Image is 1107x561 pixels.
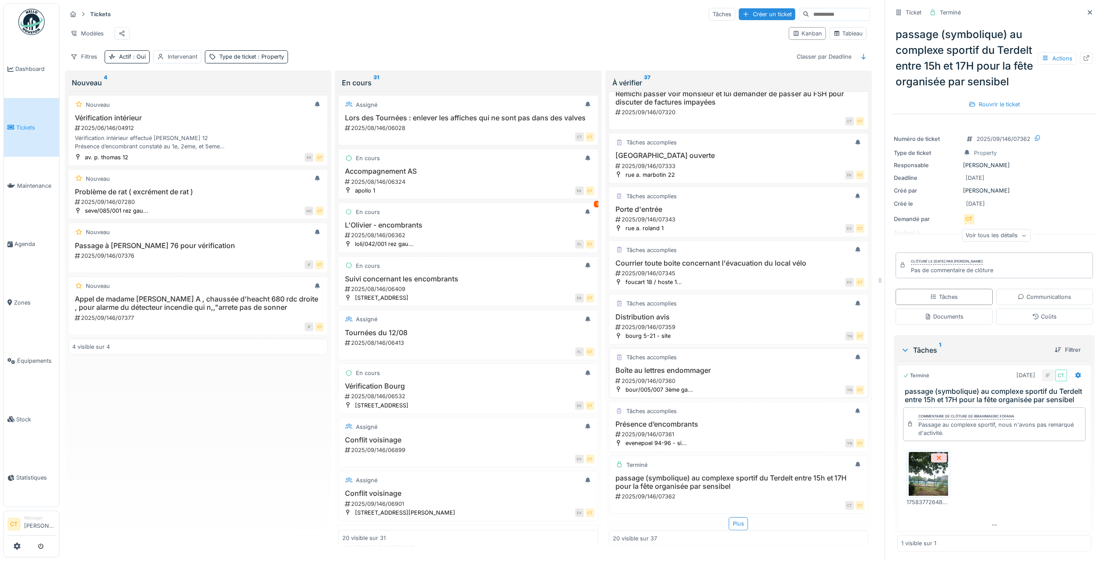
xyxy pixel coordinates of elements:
div: Documents [924,312,963,321]
div: [STREET_ADDRESS] [355,294,408,302]
div: IF [305,260,313,269]
div: EV [845,224,854,233]
h3: Problème de rat ( excrément de rat ) [72,188,324,196]
div: [PERSON_NAME] [894,186,1095,195]
div: En cours [356,208,380,216]
div: loli/042/001 rez gau... [355,240,414,248]
div: 2025/09/146/07362 [615,492,865,501]
sup: 4 [104,77,107,88]
li: [PERSON_NAME] [24,515,56,533]
div: À vérifier [612,77,865,88]
div: CT [586,186,594,195]
div: 2025/09/146/07320 [615,108,865,116]
div: 2025/09/146/07360 [615,377,865,385]
div: CT [586,240,594,249]
div: IF [1042,369,1054,382]
span: Équipements [17,357,56,365]
h3: passage (symbolique) au complexe sportif du Terdelt entre 15h et 17H pour la fête organisée par s... [613,474,865,491]
img: cw3mqz6dhefrctddx94m51rcp3v6 [909,452,948,496]
div: evenepoel 94-96 - si... [626,439,687,447]
div: Tâches [901,345,1047,355]
div: Créé par [894,186,959,195]
h3: Courrier toute boite concernant l'évacuation du local vélo [613,259,865,267]
div: Nouveau [86,101,110,109]
div: CT [586,401,594,410]
a: Maintenance [4,157,59,215]
div: 2025/09/146/07361 [615,430,865,438]
div: 2025/08/146/06532 [344,392,594,400]
div: Demandé par [894,215,959,223]
div: Nouveau [86,228,110,236]
div: IF [305,323,313,331]
a: Équipements [4,332,59,390]
div: CT [586,133,594,141]
div: Passage au complexe sportif, nous n'avons pas remarqué d'activité. [918,421,1082,437]
span: : Property [256,53,284,60]
div: En cours [356,262,380,270]
h3: Tournées du 12/08 [342,329,594,337]
div: [STREET_ADDRESS][PERSON_NAME] [355,508,455,517]
div: EK [305,153,313,162]
div: CT [586,508,594,517]
div: EV [575,508,584,517]
a: CT Manager[PERSON_NAME] [7,515,56,536]
div: rue a. marbotin 22 [626,171,675,179]
div: EV [845,278,854,287]
div: Terminé [626,461,647,469]
div: Tâches accomplies [626,353,677,361]
div: 2025/09/146/06899 [344,446,594,454]
div: Terminé [940,8,961,17]
h3: Vérification intérieur [72,114,324,122]
div: Tâches accomplies [626,407,677,415]
div: CT [963,213,975,225]
div: 2025/08/146/06362 [344,231,594,239]
div: AO [305,207,313,215]
div: Filtres [67,50,101,63]
div: apollo 1 [355,186,375,195]
div: CT [856,224,865,233]
div: Type de ticket [894,149,959,157]
span: : Oui [131,53,146,60]
h3: Conflit voisinage [342,436,594,444]
div: CT [856,117,865,126]
div: 2025/08/146/06409 [344,285,594,293]
h3: Distribution avis [613,313,865,321]
div: Type de ticket [219,53,284,61]
div: Assigné [356,315,377,323]
div: Numéro de ticket [894,135,959,143]
span: Stock [16,415,56,424]
div: Créer un ticket [739,8,795,20]
div: YN [845,386,854,394]
div: Classer par Deadline [793,50,855,63]
div: Voir tous les détails [962,229,1030,242]
span: Statistiques [16,473,56,482]
div: Actif [119,53,146,61]
sup: 37 [644,77,650,88]
div: CT [856,171,865,179]
div: CT [586,347,594,356]
div: EV [575,455,584,463]
sup: 1 [939,345,941,355]
strong: Tickets [87,10,114,18]
div: Tâches accomplies [626,138,677,147]
span: Maintenance [17,182,56,190]
div: CT [586,294,594,302]
div: bourg 5-21 - site [626,332,671,340]
div: [DATE] [966,174,984,182]
div: Modèles [67,27,108,40]
div: Tâches [709,8,735,21]
div: 4 visible sur 4 [72,343,110,351]
div: Rouvrir le ticket [965,98,1024,110]
a: Dashboard [4,40,59,98]
div: EK [575,401,584,410]
div: Clôturé le [DATE] par [PERSON_NAME] [911,259,983,265]
h3: Remichi passer voir monsieur et lui demander de passer au FSH pour discuter de factures impayées [613,90,865,106]
div: En cours [356,369,380,377]
div: Assigné [356,101,377,109]
div: En cours [356,154,380,162]
h3: Présence d’encombrants [613,420,865,428]
div: EK [845,171,854,179]
div: Kanban [793,29,822,38]
div: Actions [1038,52,1076,65]
div: 20 visible sur 37 [613,534,657,542]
